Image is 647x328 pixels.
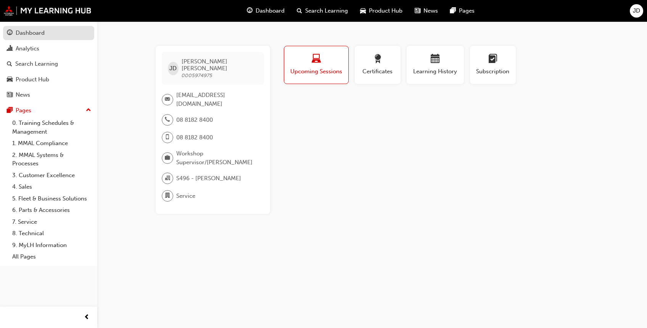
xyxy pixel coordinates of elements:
span: briefcase-icon [165,153,170,163]
button: DashboardAnalyticsSearch LearningProduct HubNews [3,24,94,103]
a: 5. Fleet & Business Solutions [9,193,94,205]
span: news-icon [7,92,13,99]
span: news-icon [415,6,420,16]
span: car-icon [360,6,366,16]
span: S496 - [PERSON_NAME] [176,174,241,183]
span: prev-icon [84,313,90,322]
span: calendar-icon [431,54,440,65]
span: email-icon [165,95,170,105]
span: Product Hub [369,6,402,15]
span: chart-icon [7,45,13,52]
a: 6. Parts & Accessories [9,204,94,216]
a: Dashboard [3,26,94,40]
a: 4. Sales [9,181,94,193]
a: Analytics [3,42,94,56]
span: pages-icon [7,107,13,114]
button: Learning History [407,46,464,84]
span: Service [176,192,195,200]
span: search-icon [297,6,302,16]
a: car-iconProduct Hub [354,3,409,19]
span: 08 8182 8400 [176,133,213,142]
a: All Pages [9,251,94,263]
span: Subscription [476,67,510,76]
span: guage-icon [247,6,253,16]
span: Search Learning [305,6,348,15]
a: news-iconNews [409,3,444,19]
span: department-icon [165,191,170,201]
span: laptop-icon [312,54,321,65]
div: Analytics [16,44,39,53]
span: pages-icon [450,6,456,16]
button: Pages [3,103,94,118]
a: search-iconSearch Learning [291,3,354,19]
a: 2. MMAL Systems & Processes [9,149,94,170]
span: mobile-icon [165,132,170,142]
a: 9. MyLH Information [9,239,94,251]
span: organisation-icon [165,173,170,183]
span: phone-icon [165,115,170,125]
span: 08 8182 8400 [176,116,213,124]
div: Product Hub [16,75,49,84]
a: News [3,88,94,102]
span: [EMAIL_ADDRESS][DOMAIN_NAME] [176,91,258,108]
span: guage-icon [7,30,13,37]
span: [PERSON_NAME] [PERSON_NAME] [182,58,258,72]
div: Dashboard [16,29,45,37]
span: up-icon [86,105,91,115]
span: News [423,6,438,15]
span: learningplan-icon [488,54,497,65]
div: Pages [16,106,31,115]
a: pages-iconPages [444,3,481,19]
span: search-icon [7,61,12,68]
span: 0005974975 [182,72,212,79]
span: Learning History [412,67,458,76]
a: guage-iconDashboard [241,3,291,19]
button: Certificates [355,46,401,84]
button: Subscription [470,46,516,84]
img: mmal [4,6,92,16]
a: 1. MMAL Compliance [9,137,94,149]
span: JD [633,6,640,15]
div: News [16,90,30,99]
a: Search Learning [3,57,94,71]
a: 3. Customer Excellence [9,170,94,181]
span: Upcoming Sessions [290,67,343,76]
span: JD [169,64,177,73]
a: Product Hub [3,73,94,87]
a: 8. Technical [9,228,94,239]
span: Pages [459,6,475,15]
a: 0. Training Schedules & Management [9,117,94,137]
div: Search Learning [15,60,58,68]
span: award-icon [373,54,382,65]
button: Upcoming Sessions [284,46,349,84]
span: Certificates [361,67,395,76]
a: 7. Service [9,216,94,228]
button: JD [630,4,643,18]
span: car-icon [7,76,13,83]
span: Workshop Supervisor/[PERSON_NAME] [176,149,258,166]
span: Dashboard [256,6,285,15]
